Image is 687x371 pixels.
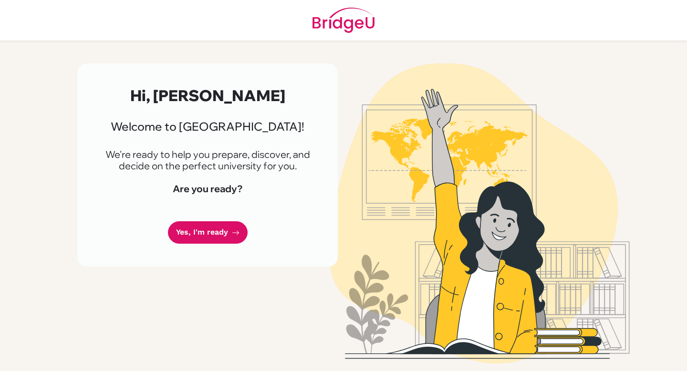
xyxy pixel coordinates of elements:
h2: Hi, [PERSON_NAME] [100,86,315,104]
h4: Are you ready? [100,183,315,195]
p: We're ready to help you prepare, discover, and decide on the perfect university for you. [100,149,315,172]
h3: Welcome to [GEOGRAPHIC_DATA]! [100,120,315,134]
a: Yes, I'm ready [168,221,248,244]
